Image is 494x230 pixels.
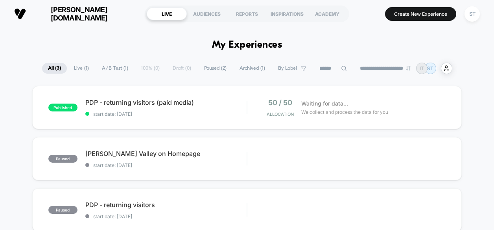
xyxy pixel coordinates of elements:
[267,111,294,117] span: Allocation
[198,63,232,74] span: Paused ( 2 )
[32,6,126,22] span: [PERSON_NAME][DOMAIN_NAME]
[12,5,129,22] button: [PERSON_NAME][DOMAIN_NAME]
[307,7,347,20] div: ACADEMY
[301,99,348,108] span: Waiting for data...
[85,213,247,219] span: start date: [DATE]
[267,7,307,20] div: INSPIRATIONS
[85,111,247,117] span: start date: [DATE]
[234,63,271,74] span: Archived ( 1 )
[48,206,77,214] span: paused
[68,63,95,74] span: Live ( 1 )
[147,7,187,20] div: LIVE
[48,104,77,111] span: published
[385,7,456,21] button: Create New Experience
[301,108,388,116] span: We collect and process the data for you
[187,7,227,20] div: AUDIENCES
[48,155,77,163] span: paused
[14,8,26,20] img: Visually logo
[278,65,297,71] span: By Label
[406,66,411,70] img: end
[462,6,482,22] button: ST
[85,162,247,168] span: start date: [DATE]
[427,65,433,71] p: ST
[465,6,480,22] div: ST
[96,63,134,74] span: A/B Test ( 1 )
[42,63,67,74] span: All ( 3 )
[85,150,247,158] span: [PERSON_NAME] Valley on Homepage
[268,98,292,107] span: 50 / 50
[85,201,247,209] span: PDP - returning visitors
[420,65,424,71] p: IT
[85,98,247,106] span: PDP - returning visitors (paid media)
[227,7,267,20] div: REPORTS
[212,39,282,51] h1: My Experiences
